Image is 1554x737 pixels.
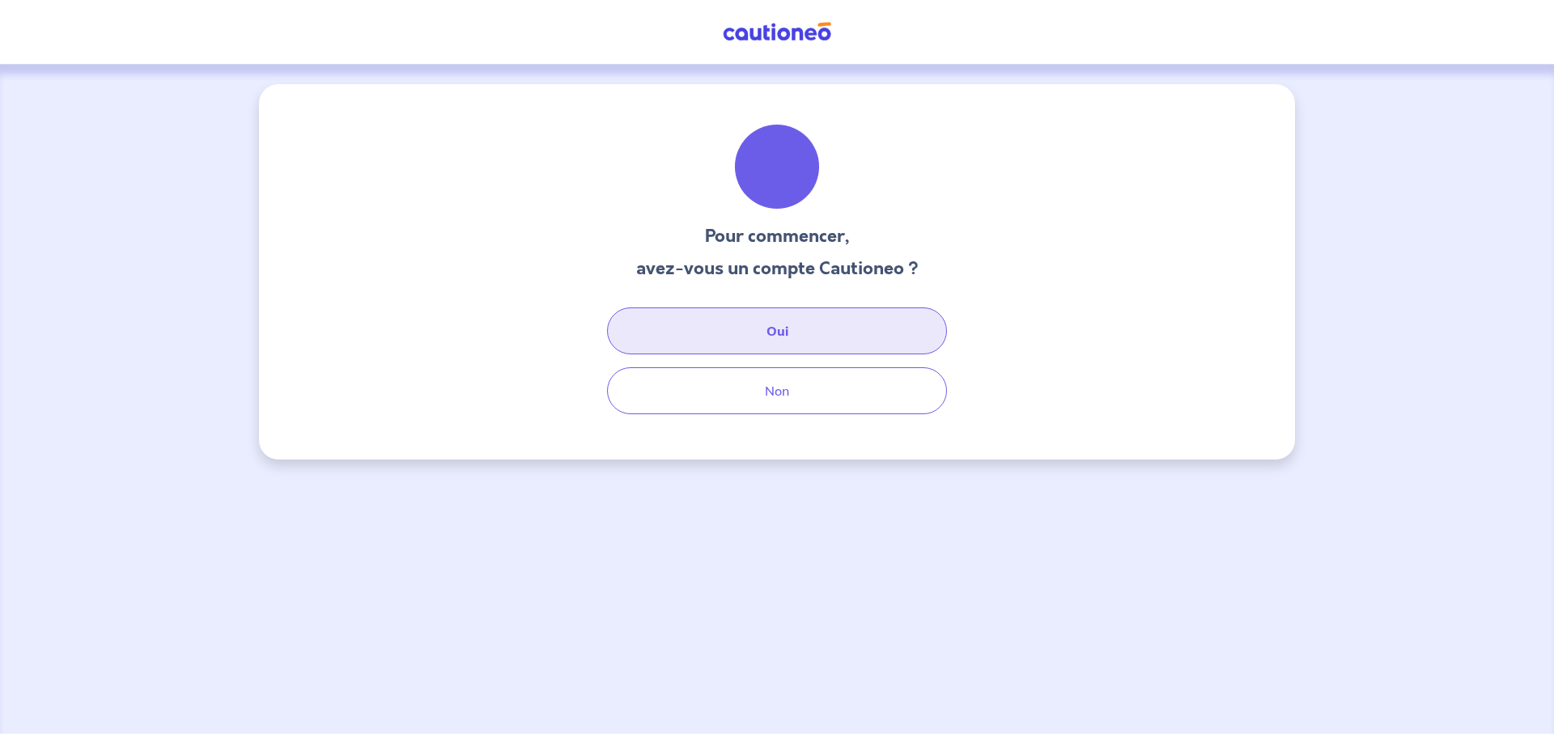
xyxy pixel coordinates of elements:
button: Non [607,367,947,414]
img: Cautioneo [716,22,838,42]
button: Oui [607,307,947,354]
img: illu_welcome.svg [733,123,821,210]
h3: Pour commencer, [636,223,919,249]
h3: avez-vous un compte Cautioneo ? [636,256,919,282]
